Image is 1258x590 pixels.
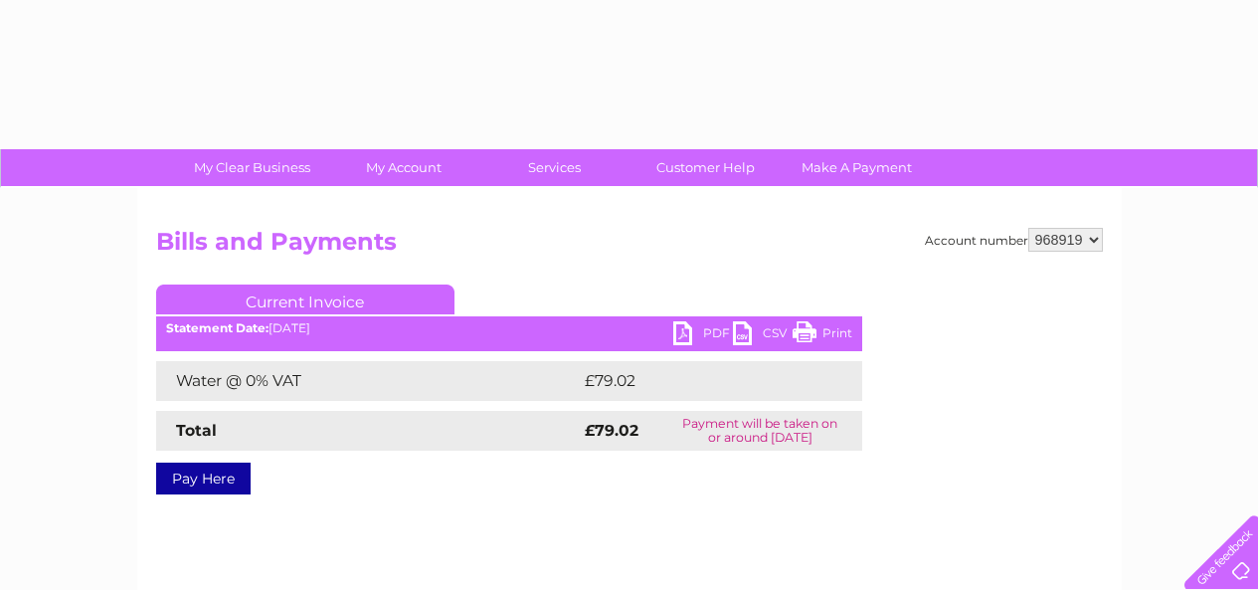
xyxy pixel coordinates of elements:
strong: Total [176,421,217,440]
a: Make A Payment [775,149,939,186]
div: Account number [925,228,1103,252]
a: CSV [733,321,793,350]
a: Customer Help [624,149,788,186]
a: Services [472,149,636,186]
a: Print [793,321,852,350]
td: Water @ 0% VAT [156,361,580,401]
b: Statement Date: [166,320,269,335]
a: My Clear Business [170,149,334,186]
h2: Bills and Payments [156,228,1103,266]
td: Payment will be taken on or around [DATE] [658,411,862,451]
a: My Account [321,149,485,186]
strong: £79.02 [585,421,638,440]
div: [DATE] [156,321,862,335]
a: Pay Here [156,463,251,494]
td: £79.02 [580,361,822,401]
a: PDF [673,321,733,350]
a: Current Invoice [156,285,454,314]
